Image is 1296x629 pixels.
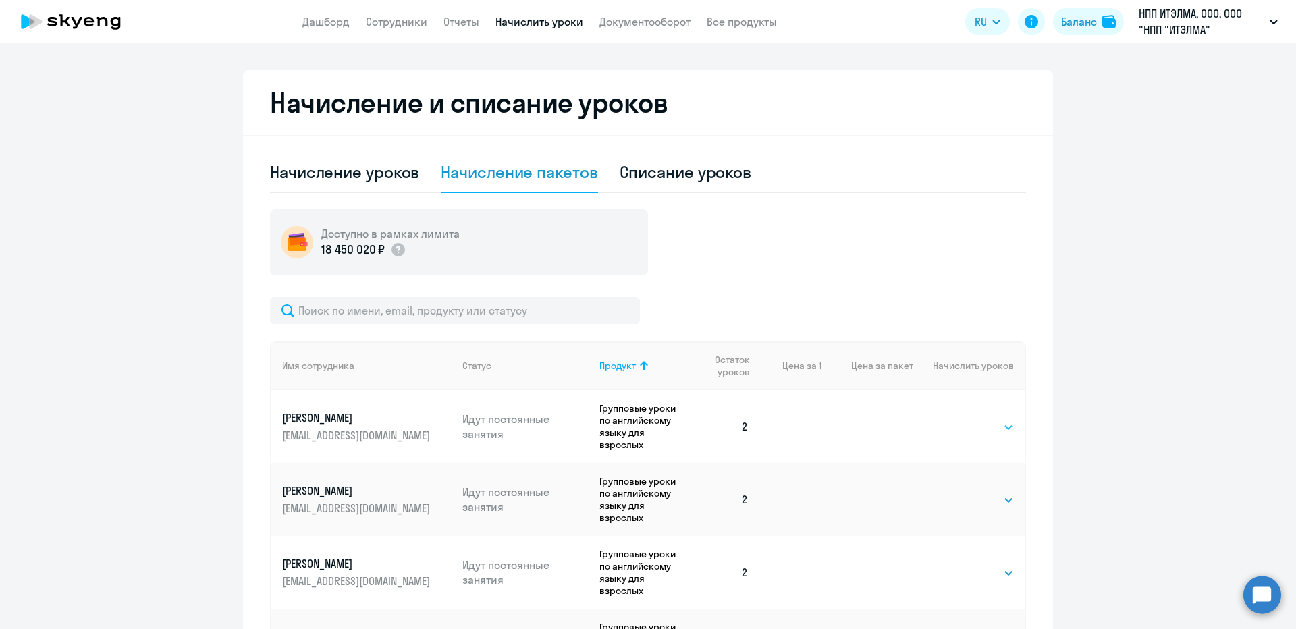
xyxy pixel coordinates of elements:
div: Статус [462,360,589,372]
a: [PERSON_NAME][EMAIL_ADDRESS][DOMAIN_NAME] [282,483,452,516]
button: RU [965,8,1010,35]
a: Документооборот [599,15,691,28]
th: Начислить уроков [913,341,1025,390]
p: Идут постоянные занятия [462,485,589,514]
a: [PERSON_NAME][EMAIL_ADDRESS][DOMAIN_NAME] [282,556,452,589]
a: Отчеты [443,15,479,28]
p: [EMAIL_ADDRESS][DOMAIN_NAME] [282,428,433,443]
p: [EMAIL_ADDRESS][DOMAIN_NAME] [282,574,433,589]
p: [EMAIL_ADDRESS][DOMAIN_NAME] [282,501,433,516]
div: Имя сотрудника [282,360,452,372]
p: Идут постоянные занятия [462,557,589,587]
div: Остаток уроков [701,354,759,378]
a: Все продукты [707,15,777,28]
h2: Начисление и списание уроков [270,86,1026,119]
div: Баланс [1061,13,1097,30]
div: Начисление пакетов [441,161,597,183]
p: Групповые уроки по английскому языку для взрослых [599,475,691,524]
div: Статус [462,360,491,372]
h5: Доступно в рамках лимита [321,226,460,241]
div: Начисление уроков [270,161,419,183]
p: Групповые уроки по английскому языку для взрослых [599,548,691,597]
p: [PERSON_NAME] [282,556,433,571]
p: Идут постоянные занятия [462,412,589,441]
button: НПП ИТЭЛМА, ООО, ООО "НПП "ИТЭЛМА" [1132,5,1285,38]
a: Дашборд [302,15,350,28]
div: Имя сотрудника [282,360,354,372]
input: Поиск по имени, email, продукту или статусу [270,297,640,324]
p: НПП ИТЭЛМА, ООО, ООО "НПП "ИТЭЛМА" [1139,5,1264,38]
p: [PERSON_NAME] [282,483,433,498]
p: 18 450 020 ₽ [321,241,385,258]
a: Сотрудники [366,15,427,28]
span: RU [975,13,987,30]
p: Групповые уроки по английскому языку для взрослых [599,402,691,451]
th: Цена за 1 [759,341,821,390]
img: balance [1102,15,1116,28]
a: Начислить уроки [495,15,583,28]
td: 2 [691,536,759,609]
p: [PERSON_NAME] [282,410,433,425]
td: 2 [691,390,759,463]
div: Списание уроков [620,161,752,183]
td: 2 [691,463,759,536]
div: Продукт [599,360,636,372]
a: [PERSON_NAME][EMAIL_ADDRESS][DOMAIN_NAME] [282,410,452,443]
span: Остаток уроков [701,354,749,378]
div: Продукт [599,360,691,372]
th: Цена за пакет [821,341,913,390]
button: Балансbalance [1053,8,1124,35]
img: wallet-circle.png [281,226,313,258]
